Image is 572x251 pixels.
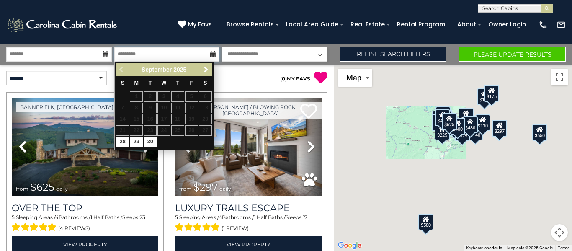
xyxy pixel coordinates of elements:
[55,214,59,220] span: 4
[455,124,470,141] div: $375
[203,66,209,73] span: Next
[539,20,548,29] img: phone-regular-white.png
[16,102,118,112] a: Banner Elk, [GEOGRAPHIC_DATA]
[346,73,361,82] span: Map
[175,214,178,220] span: 5
[6,16,119,33] img: White-1-2.png
[533,124,548,140] div: $550
[346,18,389,31] a: Real Estate
[179,102,322,119] a: [PERSON_NAME] / Blowing Rock, [GEOGRAPHIC_DATA]
[484,18,530,31] a: Owner Login
[436,106,451,123] div: $125
[466,245,502,251] button: Keyboard shortcuts
[280,75,287,82] span: ( )
[56,186,68,192] span: daily
[340,47,447,62] a: Refine Search Filters
[12,214,158,234] div: Sleeping Areas / Bathrooms / Sleeps:
[142,66,172,73] span: September
[492,120,507,137] div: $297
[16,186,28,192] span: from
[12,214,15,220] span: 5
[219,214,222,220] span: 4
[134,80,139,86] span: Monday
[58,223,90,234] span: (4 reviews)
[254,214,286,220] span: 1 Half Baths /
[432,114,447,131] div: $230
[551,69,568,85] button: Toggle fullscreen view
[435,124,450,140] div: $225
[468,123,483,140] div: $140
[178,20,214,29] a: My Favs
[338,69,372,87] button: Change map style
[162,80,167,86] span: Wednesday
[507,246,553,250] span: Map data ©2025 Google
[30,181,54,193] span: $625
[442,113,457,130] div: $625
[222,18,278,31] a: Browse Rentals
[282,18,343,31] a: Local Area Guide
[193,181,218,193] span: $297
[176,80,180,86] span: Thursday
[557,20,566,29] img: mail-regular-white.png
[282,75,285,82] span: 0
[219,186,231,192] span: daily
[459,47,566,62] button: Please Update Results
[477,88,492,105] div: $175
[551,224,568,241] button: Map camera controls
[190,80,193,86] span: Friday
[204,80,207,86] span: Saturday
[393,18,449,31] a: Rental Program
[459,108,474,124] div: $349
[336,240,363,251] img: Google
[188,20,212,29] span: My Favs
[12,98,158,196] img: thumbnail_167153549.jpeg
[179,186,192,192] span: from
[336,240,363,251] a: Open this area in Google Maps (opens a new window)
[130,137,143,147] a: 29
[175,98,322,196] img: thumbnail_168695581.jpeg
[121,80,124,86] span: Sunday
[476,114,491,131] div: $130
[201,65,211,75] a: Next
[453,18,480,31] a: About
[558,246,569,250] a: Terms
[450,117,465,134] div: $400
[90,214,122,220] span: 1 Half Baths /
[484,85,499,101] div: $175
[463,116,478,133] div: $480
[139,214,145,220] span: 23
[303,214,307,220] span: 17
[175,214,322,234] div: Sleeping Areas / Bathrooms / Sleeps:
[116,137,129,147] a: 28
[173,66,186,73] span: 2025
[222,223,249,234] span: (1 review)
[280,75,310,82] a: (0)MY FAVS
[175,202,322,214] a: Luxury Trails Escape
[12,202,158,214] a: Over The Top
[149,80,152,86] span: Tuesday
[435,109,451,126] div: $425
[418,213,433,230] div: $580
[144,137,157,147] a: 30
